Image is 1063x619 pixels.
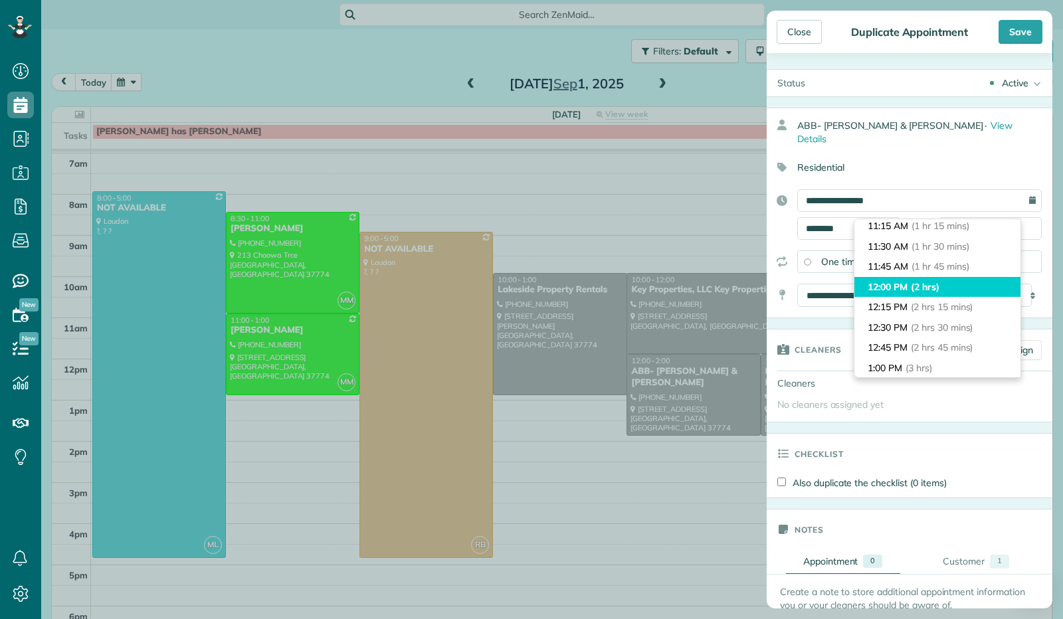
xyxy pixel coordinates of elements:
[847,25,972,39] div: Duplicate Appointment
[854,277,1020,298] li: 12:00 PM
[912,240,969,252] span: (1 hr 30 mins)
[803,555,858,568] div: Appointment
[854,317,1020,338] li: 12:30 PM
[797,114,1052,151] div: ABB- [PERSON_NAME] & [PERSON_NAME]
[985,120,987,132] span: ·
[780,585,1039,612] p: Create a note to store additional appointment information you or your cleaners should be aware of.
[854,216,1020,236] li: 11:15 AM
[821,256,860,268] span: One time
[767,70,816,96] div: Status
[795,509,824,549] h3: Notes
[795,329,842,369] h3: Cleaners
[777,20,822,44] div: Close
[795,434,844,474] h3: Checklist
[804,258,811,265] input: One time
[912,220,969,232] span: (1 hr 15 mins)
[19,332,39,345] span: New
[990,555,1009,569] div: 1
[906,362,932,374] span: (3 hrs)
[911,321,973,333] span: (2 hrs 30 mins)
[19,298,39,311] span: New
[767,156,1042,179] div: Residential
[911,301,973,313] span: (2 hrs 15 mins)
[777,398,884,410] span: No cleaners assigned yet
[854,297,1020,317] li: 12:15 PM
[999,20,1042,44] div: Save
[912,260,969,272] span: (1 hr 45 mins)
[863,555,882,568] div: 0
[854,236,1020,257] li: 11:30 AM
[943,555,985,569] div: Customer
[1002,76,1028,90] div: Active
[767,371,860,395] div: Cleaners
[911,281,939,293] span: (2 hrs)
[777,478,786,486] input: Also duplicate the checklist (0 items)
[777,476,947,489] label: Also duplicate the checklist (0 items)
[854,256,1020,277] li: 11:45 AM
[911,341,973,353] span: (2 hrs 45 mins)
[854,337,1020,358] li: 12:45 PM
[854,358,1020,379] li: 1:00 PM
